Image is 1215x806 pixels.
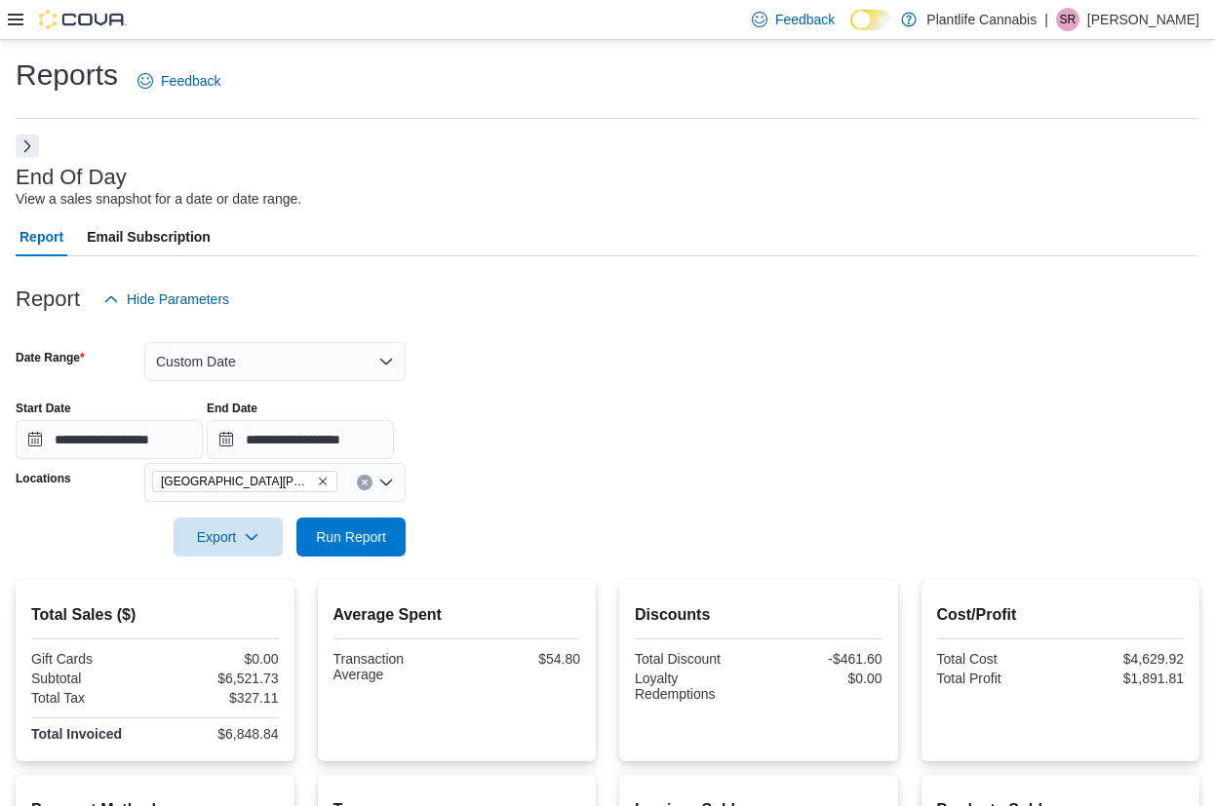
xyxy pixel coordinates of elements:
h2: Cost/Profit [937,603,1185,627]
div: -$461.60 [763,651,882,667]
span: Export [185,518,271,557]
div: $6,848.84 [159,726,279,742]
div: View a sales snapshot for a date or date range. [16,189,301,210]
span: Hide Parameters [127,289,229,309]
p: Plantlife Cannabis [926,8,1037,31]
p: [PERSON_NAME] [1087,8,1199,31]
div: Loyalty Redemptions [635,671,755,702]
div: $0.00 [763,671,882,686]
div: Transaction Average [333,651,453,682]
h2: Average Spent [333,603,581,627]
button: Open list of options [378,475,394,490]
span: SR [1060,8,1077,31]
div: Total Discount [635,651,755,667]
img: Cova [39,10,127,29]
div: $54.80 [460,651,580,667]
span: Dark Mode [850,30,851,31]
input: Dark Mode [850,10,891,30]
label: Locations [16,471,71,486]
label: Start Date [16,401,71,416]
div: $1,891.81 [1064,671,1184,686]
label: End Date [207,401,257,416]
button: Custom Date [144,342,406,381]
h3: Report [16,288,80,311]
div: $327.11 [159,690,279,706]
button: Export [174,518,283,557]
div: Gift Cards [31,651,151,667]
button: Run Report [296,518,406,557]
strong: Total Invoiced [31,726,122,742]
h2: Total Sales ($) [31,603,279,627]
div: $0.00 [159,651,279,667]
div: Skyler Rowsell [1056,8,1079,31]
div: Total Tax [31,690,151,706]
span: Report [20,217,63,256]
input: Press the down key to open a popover containing a calendar. [207,420,394,459]
input: Press the down key to open a popover containing a calendar. [16,420,203,459]
a: Feedback [130,61,228,100]
span: Run Report [316,527,386,547]
button: Clear input [357,475,372,490]
h2: Discounts [635,603,882,627]
label: Date Range [16,350,85,365]
span: [GEOGRAPHIC_DATA][PERSON_NAME] - [GEOGRAPHIC_DATA] [161,472,313,491]
h1: Reports [16,56,118,95]
div: Total Profit [937,671,1057,686]
div: $6,521.73 [159,671,279,686]
span: Feedback [775,10,835,29]
div: Subtotal [31,671,151,686]
span: Fort McMurray - Eagle Ridge [152,471,337,492]
button: Remove Fort McMurray - Eagle Ridge from selection in this group [317,476,329,487]
h3: End Of Day [16,166,127,189]
div: Total Cost [937,651,1057,667]
button: Next [16,134,39,158]
p: | [1044,8,1048,31]
span: Feedback [161,71,220,91]
button: Hide Parameters [96,280,237,319]
div: $4,629.92 [1064,651,1184,667]
span: Email Subscription [87,217,211,256]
